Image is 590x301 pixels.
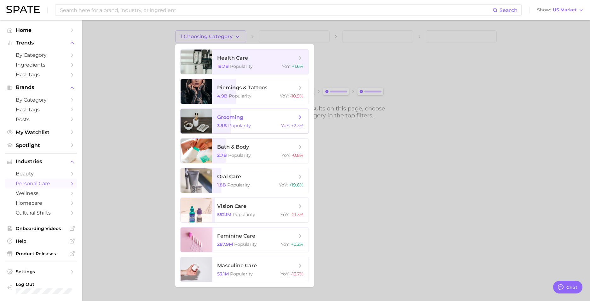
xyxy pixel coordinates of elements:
span: 3.9b [217,123,227,128]
a: beauty [5,169,77,179]
span: Industries [16,159,66,164]
span: +1.6% [292,63,304,69]
span: Popularity [229,93,252,99]
a: Onboarding Videos [5,224,77,233]
span: YoY : [281,212,289,217]
span: YoY : [279,182,288,188]
span: Home [16,27,66,33]
span: wellness [16,190,66,196]
span: Onboarding Videos [16,226,66,231]
a: personal care [5,179,77,188]
span: Popularity [234,241,257,247]
button: Brands [5,83,77,92]
a: My Watchlist [5,127,77,137]
span: Popularity [227,182,250,188]
span: Settings [16,269,66,274]
span: YoY : [281,152,290,158]
span: 552.1m [217,212,231,217]
span: 1.8b [217,182,226,188]
span: +0.2% [291,241,304,247]
span: My Watchlist [16,129,66,135]
a: Spotlight [5,140,77,150]
span: 4.9b [217,93,228,99]
span: +2.3% [291,123,304,128]
span: 19.7b [217,63,229,69]
ul: 1.Choosing Category [175,44,314,287]
span: Hashtags [16,107,66,113]
span: 2.7b [217,152,227,158]
span: Popularity [230,63,253,69]
span: Posts [16,116,66,122]
a: Ingredients [5,60,77,70]
span: Ingredients [16,62,66,68]
input: Search here for a brand, industry, or ingredient [59,5,493,15]
a: Settings [5,267,77,276]
span: YoY : [281,123,290,128]
span: by Category [16,52,66,58]
span: masculine care [217,263,257,269]
a: Product Releases [5,249,77,258]
a: Posts [5,115,77,124]
span: feminine care [217,233,255,239]
span: homecare [16,200,66,206]
span: piercings & tattoos [217,85,267,91]
span: by Category [16,97,66,103]
span: bath & body [217,144,249,150]
span: +19.6% [289,182,304,188]
a: Log out. Currently logged in with e-mail rina.brinas@loreal.com. [5,280,77,296]
span: -13.7% [291,271,304,277]
span: Popularity [230,271,253,277]
span: Popularity [228,152,251,158]
a: homecare [5,198,77,208]
a: Hashtags [5,70,77,80]
a: Hashtags [5,105,77,115]
span: Search [500,7,518,13]
span: Log Out [16,281,72,287]
span: Show [537,8,551,12]
span: -21.3% [291,212,304,217]
span: cultural shifts [16,210,66,216]
span: YoY : [281,271,289,277]
span: Help [16,238,66,244]
span: 287.9m [217,241,233,247]
a: by Category [5,95,77,105]
a: cultural shifts [5,208,77,218]
button: Trends [5,38,77,48]
img: SPATE [6,6,40,13]
span: Popularity [233,212,255,217]
span: oral care [217,174,241,180]
span: Popularity [228,123,251,128]
span: personal care [16,180,66,186]
span: health care [217,55,248,61]
button: Industries [5,157,77,166]
span: beauty [16,171,66,177]
span: Product Releases [16,251,66,257]
span: YoY : [281,241,290,247]
span: -10.9% [290,93,304,99]
a: by Category [5,50,77,60]
span: vision care [217,203,246,209]
span: YoY : [282,63,291,69]
span: grooming [217,114,243,120]
a: wellness [5,188,77,198]
span: Brands [16,85,66,90]
span: Trends [16,40,66,46]
span: US Market [553,8,577,12]
a: Home [5,25,77,35]
span: 53.1m [217,271,229,277]
button: ShowUS Market [535,6,585,14]
span: Spotlight [16,142,66,148]
span: Hashtags [16,72,66,78]
span: -0.8% [292,152,304,158]
a: Help [5,236,77,246]
span: YoY : [280,93,289,99]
